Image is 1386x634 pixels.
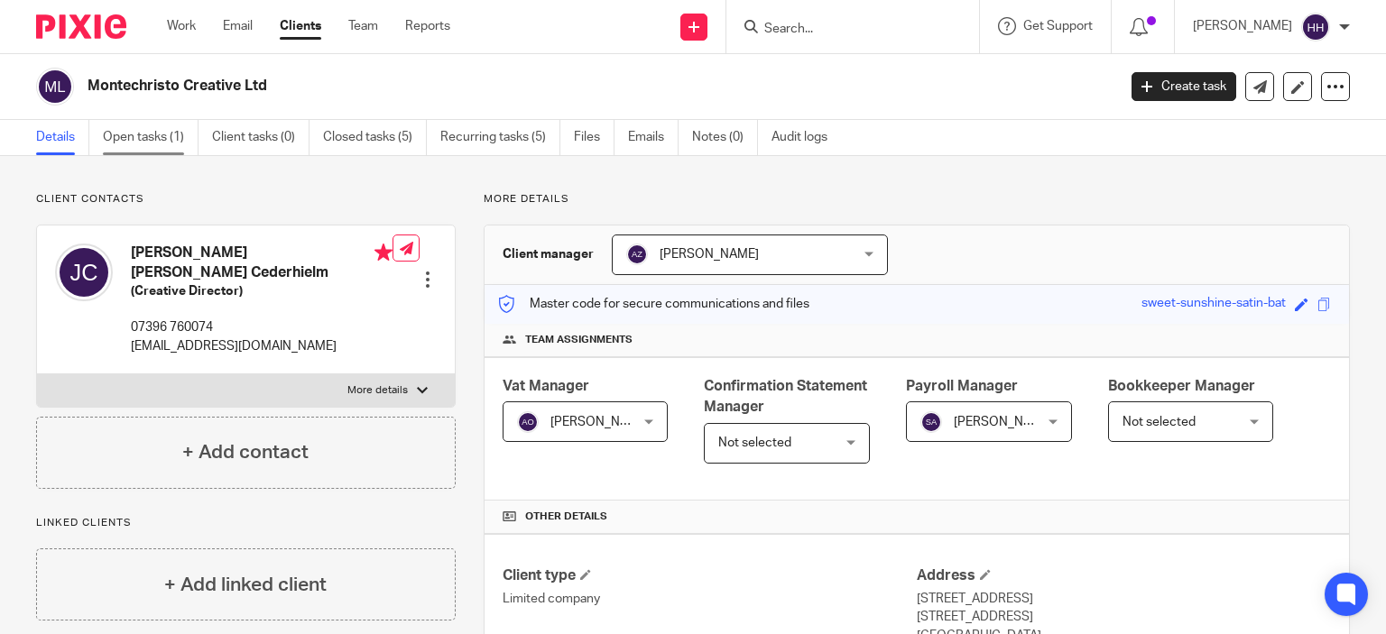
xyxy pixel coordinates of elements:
input: Search [762,22,925,38]
img: svg%3E [1301,13,1330,41]
img: svg%3E [517,411,539,433]
img: svg%3E [626,243,648,265]
a: Audit logs [772,120,841,155]
span: [PERSON_NAME] [660,248,759,261]
span: Bookkeeper Manager [1108,379,1255,393]
h4: + Add contact [182,438,309,466]
a: Reports [405,17,450,35]
p: Client contacts [36,192,456,207]
h4: Address [917,566,1331,585]
h2: Montechristo Creative Ltd [88,77,901,96]
a: Email [223,17,253,35]
span: [PERSON_NAME] [550,416,650,428]
span: Not selected [1123,416,1196,428]
p: More details [484,192,1350,207]
img: svg%3E [55,243,113,301]
img: svg%3E [920,411,942,433]
a: Team [348,17,378,35]
p: [PERSON_NAME] [1193,17,1292,35]
a: Client tasks (0) [212,120,310,155]
p: Limited company [503,590,917,608]
a: Open tasks (1) [103,120,199,155]
span: Get Support [1023,20,1093,32]
span: Confirmation Statement Manager [704,379,867,414]
a: Create task [1132,72,1236,101]
p: [STREET_ADDRESS] [917,608,1331,626]
p: [STREET_ADDRESS] [917,590,1331,608]
a: Work [167,17,196,35]
span: Payroll Manager [906,379,1018,393]
h4: Client type [503,566,917,585]
a: Files [574,120,614,155]
span: Other details [525,510,607,524]
a: Closed tasks (5) [323,120,427,155]
p: More details [347,383,408,398]
span: [PERSON_NAME] [954,416,1053,428]
a: Notes (0) [692,120,758,155]
h4: [PERSON_NAME] [PERSON_NAME] Cederhielm [131,243,393,282]
h3: Client manager [503,245,594,263]
p: Master code for secure communications and files [498,295,809,313]
a: Emails [628,120,679,155]
h5: (Creative Director) [131,282,393,300]
p: [EMAIL_ADDRESS][DOMAIN_NAME] [131,337,393,355]
h4: + Add linked client [164,571,327,599]
div: sweet-sunshine-satin-bat [1141,294,1286,315]
span: Not selected [718,436,791,449]
span: Vat Manager [503,379,589,393]
a: Clients [280,17,321,35]
a: Details [36,120,89,155]
p: Linked clients [36,516,456,530]
a: Recurring tasks (5) [440,120,560,155]
i: Primary [374,243,393,262]
img: Pixie [36,14,126,39]
img: svg%3E [36,68,74,106]
span: Team assignments [525,333,633,347]
p: 07396 760074 [131,318,393,336]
